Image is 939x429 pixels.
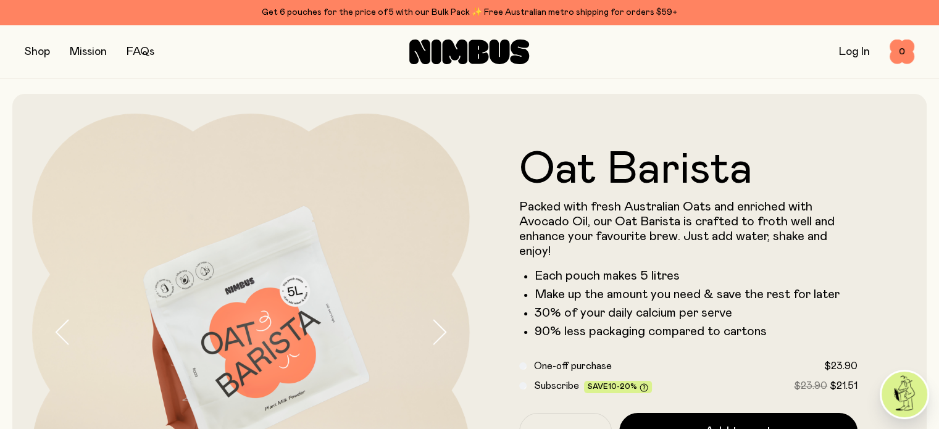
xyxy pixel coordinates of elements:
a: FAQs [127,46,154,57]
li: Make up the amount you need & save the rest for later [535,287,858,302]
span: $23.90 [824,361,858,371]
li: 90% less packaging compared to cartons [535,324,858,339]
h1: Oat Barista [519,148,858,192]
button: 0 [890,40,914,64]
li: 30% of your daily calcium per serve [535,306,858,320]
span: 10-20% [608,383,637,390]
span: Save [588,383,648,392]
span: $21.51 [830,381,858,391]
li: Each pouch makes 5 litres [535,269,858,283]
img: agent [882,372,927,417]
a: Log In [839,46,870,57]
div: Get 6 pouches for the price of 5 with our Bulk Pack ✨ Free Australian metro shipping for orders $59+ [25,5,914,20]
span: $23.90 [794,381,827,391]
span: Subscribe [534,381,579,391]
a: Mission [70,46,107,57]
span: One-off purchase [534,361,612,371]
p: Packed with fresh Australian Oats and enriched with Avocado Oil, our Oat Barista is crafted to fr... [519,199,858,259]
